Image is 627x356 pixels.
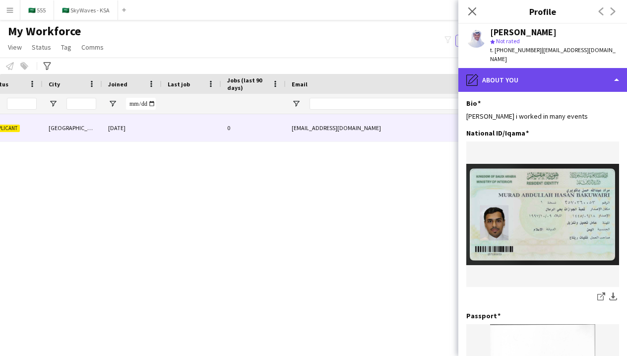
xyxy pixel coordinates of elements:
[466,112,619,121] div: [PERSON_NAME] i worked in many events
[108,80,127,88] span: Joined
[490,46,542,54] span: t. [PHONE_NUMBER]
[28,41,55,54] a: Status
[108,99,117,108] button: Open Filter Menu
[466,99,481,108] h3: Bio
[4,41,26,54] a: View
[41,60,53,72] app-action-btn: Advanced filters
[81,43,104,52] span: Comms
[458,68,627,92] div: About you
[221,114,286,142] div: 0
[490,46,616,63] span: | [EMAIL_ADDRESS][DOMAIN_NAME]
[8,43,22,52] span: View
[126,98,156,110] input: Joined Filter Input
[43,114,102,142] div: [GEOGRAPHIC_DATA]
[168,80,190,88] span: Last job
[455,35,505,47] button: Everyone4,059
[496,37,520,45] span: Not rated
[7,98,37,110] input: Status Filter Input
[66,98,96,110] input: City Filter Input
[286,114,484,142] div: [EMAIL_ADDRESS][DOMAIN_NAME]
[61,43,71,52] span: Tag
[466,129,529,138] h3: National ID/Iqama
[466,311,501,320] h3: Passport
[466,164,619,265] img: IMG_7805.jpeg
[102,114,162,142] div: [DATE]
[32,43,51,52] span: Status
[292,80,308,88] span: Email
[227,76,268,91] span: Jobs (last 90 days)
[20,0,54,20] button: 🇸🇦 555
[8,24,81,39] span: My Workforce
[49,99,58,108] button: Open Filter Menu
[54,0,118,20] button: 🇸🇦 SkyWaves - KSA
[458,5,627,18] h3: Profile
[490,28,557,37] div: [PERSON_NAME]
[310,98,478,110] input: Email Filter Input
[49,80,60,88] span: City
[77,41,108,54] a: Comms
[57,41,75,54] a: Tag
[292,99,301,108] button: Open Filter Menu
